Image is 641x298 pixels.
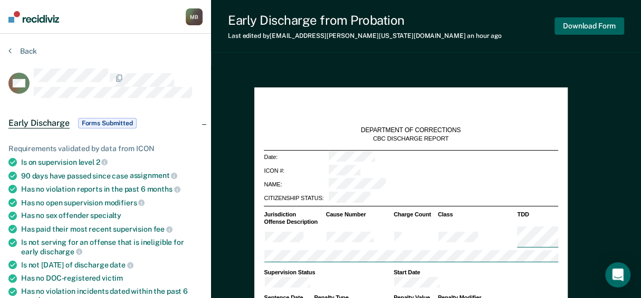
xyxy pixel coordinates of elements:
[8,118,70,128] span: Early Discharge
[264,218,326,225] th: Offense Description
[21,238,203,256] div: Is not serving for an offense that is ineligible for early
[21,211,203,220] div: Has no sex offender
[40,247,82,256] span: discharge
[130,171,177,180] span: assignment
[21,198,203,207] div: Has no open supervision
[186,8,203,25] button: MB
[96,158,108,166] span: 2
[228,13,502,28] div: Early Discharge from Probation
[393,269,558,276] th: Start Date
[605,262,630,287] div: Open Intercom Messenger
[90,211,121,220] span: specialty
[264,191,329,205] td: CITIZENSHIP STATUS:
[78,118,137,128] span: Forms Submitted
[264,164,329,178] td: ICON #:
[21,184,203,194] div: Has no violation reports in the past 6
[21,171,203,181] div: 90 days have passed since case
[8,144,203,153] div: Requirements validated by data from ICON
[264,211,326,218] th: Jurisdiction
[8,46,37,56] button: Back
[104,198,145,207] span: modifiers
[110,261,133,269] span: date
[264,150,329,164] td: Date:
[8,11,59,23] img: Recidiviz
[102,274,123,282] span: victim
[264,177,329,191] td: NAME:
[21,157,203,167] div: Is on supervision level
[554,17,624,35] button: Download Form
[228,32,502,39] div: Last edited by [EMAIL_ADDRESS][PERSON_NAME][US_STATE][DOMAIN_NAME]
[21,274,203,283] div: Has no DOC-registered
[264,269,394,276] th: Supervision Status
[361,126,461,135] div: DEPARTMENT OF CORRECTIONS
[147,185,180,193] span: months
[393,211,437,218] th: Charge Count
[467,32,502,39] span: an hour ago
[21,260,203,270] div: Is not [DATE] of discharge
[186,8,203,25] div: M B
[437,211,517,218] th: Class
[516,211,558,218] th: TDD
[373,135,449,143] div: CBC DISCHARGE REPORT
[154,225,173,233] span: fee
[21,224,203,234] div: Has paid their most recent supervision
[326,211,393,218] th: Cause Number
